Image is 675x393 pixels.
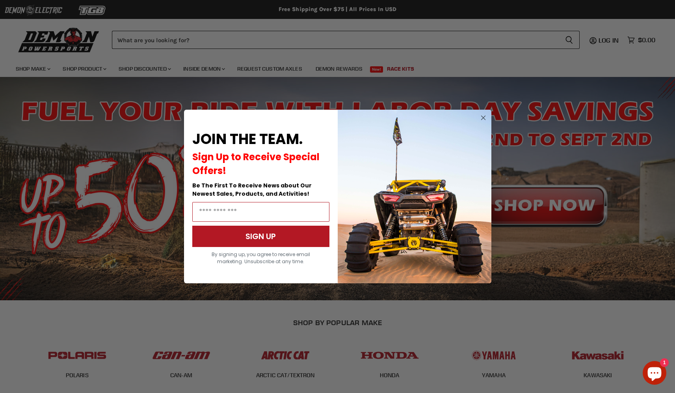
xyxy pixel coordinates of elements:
input: Email Address [192,202,329,222]
inbox-online-store-chat: Shopify online store chat [640,361,669,387]
span: JOIN THE TEAM. [192,129,303,149]
span: By signing up, you agree to receive email marketing. Unsubscribe at any time. [212,251,310,265]
span: Sign Up to Receive Special Offers! [192,150,320,177]
button: Close dialog [478,113,488,123]
button: SIGN UP [192,226,329,247]
span: Be The First To Receive News about Our Newest Sales, Products, and Activities! [192,182,312,198]
img: a9095488-b6e7-41ba-879d-588abfab540b.jpeg [338,110,491,283]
